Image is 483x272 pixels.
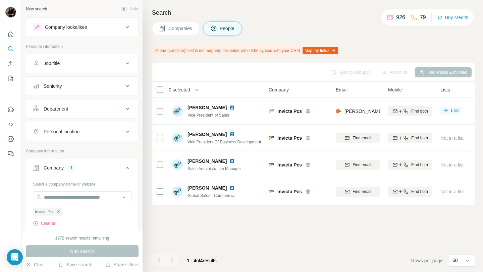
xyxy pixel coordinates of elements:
div: New search [26,6,47,12]
span: [PERSON_NAME][EMAIL_ADDRESS][DOMAIN_NAME] [344,109,463,114]
img: Avatar [172,159,183,170]
button: Find email [336,187,380,197]
p: Personal information [26,44,139,50]
button: Company1 [26,160,138,179]
span: Not in a list [440,189,464,194]
img: LinkedIn logo [229,132,235,137]
div: Company lookalikes [45,24,87,30]
div: Seniority [44,83,62,89]
span: Rows per page [411,257,443,264]
div: Job title [44,60,60,67]
span: People [220,25,235,32]
button: Feedback [5,148,16,160]
button: Seniority [26,78,138,94]
div: 1 [68,165,75,171]
p: 926 [396,13,405,21]
span: Invicta Pcs [277,161,302,168]
span: Invicta Pcs [277,108,302,115]
img: Logo of Invicta Pcs [269,162,274,167]
img: Avatar [172,106,183,117]
span: Global Sales - Commercial [187,193,235,198]
div: Select a company name or website [33,179,131,187]
button: Find both [388,187,432,197]
img: LinkedIn logo [229,158,235,164]
span: of [196,258,200,263]
img: LinkedIn logo [229,105,235,110]
span: results [187,258,217,263]
span: Vice President of Sales [187,113,229,118]
span: Email [336,86,347,93]
button: Quick start [5,28,16,40]
span: Lists [440,86,450,93]
p: 79 [420,13,426,21]
div: Department [44,106,68,112]
button: Find both [388,133,432,143]
span: Mobile [388,86,402,93]
span: Vice President Of Business Development [187,140,261,144]
div: Phone (Landline) field is not mapped, this value will not be synced with your CRM [152,45,339,56]
span: Not in a list [440,162,464,167]
button: Hide [117,4,143,14]
button: Use Surfe API [5,118,16,130]
button: Clear all [33,220,56,226]
img: Logo of Invicta Pcs [269,189,274,194]
button: Find email [336,160,380,170]
button: Buy credits [437,13,468,22]
button: Find both [388,106,432,116]
button: Personal location [26,124,138,140]
button: Save search [58,261,92,268]
button: Company lookalikes [26,19,138,35]
img: Logo of Invicta Pcs [269,135,274,141]
p: 60 [452,257,458,264]
span: Find both [411,189,428,195]
span: [PERSON_NAME] [187,185,227,191]
button: My lists [5,72,16,84]
div: Open Intercom Messenger [7,249,23,265]
span: [PERSON_NAME] [187,131,227,138]
span: 1 list [450,108,459,114]
div: 1972 search results remaining [55,235,109,241]
button: Clear [26,261,45,268]
span: [PERSON_NAME] [187,158,227,164]
span: Companies [168,25,193,32]
span: Sales Administration Manager [187,166,241,171]
img: Logo of Invicta Pcs [269,109,274,114]
button: Job title [26,55,138,71]
span: 4 [200,258,203,263]
span: Invicta Pcs [35,209,54,215]
img: Avatar [5,7,16,17]
span: 1 - 4 [187,258,196,263]
button: Enrich CSV [5,58,16,70]
span: Find email [353,135,371,141]
span: Find email [353,189,371,195]
div: Personal location [44,128,79,135]
button: Department [26,101,138,117]
button: Share filters [105,261,139,268]
span: Invicta Pcs [277,188,302,195]
span: Not in a list [440,135,464,141]
button: Use Surfe on LinkedIn [5,104,16,116]
img: LinkedIn logo [229,185,235,191]
p: Company information [26,148,139,154]
span: [PERSON_NAME] [187,104,227,111]
span: Company [269,86,289,93]
span: Find both [411,108,428,114]
span: 0 selected [169,86,190,93]
span: Find both [411,135,428,141]
button: Find email [336,133,380,143]
img: Avatar [172,133,183,143]
button: Search [5,43,16,55]
img: Avatar [172,186,183,197]
span: Find email [353,162,371,168]
button: Find both [388,160,432,170]
button: Map my fields [303,47,338,54]
div: Company [44,164,64,171]
span: Invicta Pcs [277,135,302,141]
span: Find both [411,162,428,168]
h4: Search [152,8,475,17]
button: Dashboard [5,133,16,145]
img: provider hunter logo [336,108,341,115]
